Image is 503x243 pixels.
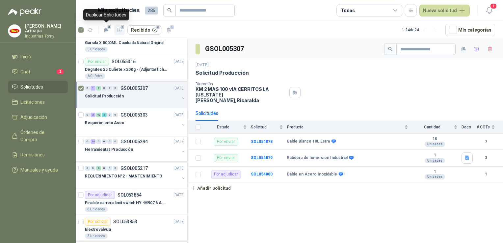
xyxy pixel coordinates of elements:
[251,125,278,129] span: Solicitud
[120,24,125,30] span: 1
[120,139,148,144] p: GSOL005294
[76,28,187,55] a: Por enviarSOL055388[DATE] Garrafa X 5000ML Cuadrada Natural Original5 Unidades
[20,129,62,143] span: Órdenes de Compra
[107,86,112,91] div: 0
[85,86,90,91] div: 0
[112,59,136,64] p: SOL055316
[8,111,68,123] a: Adjudicación
[113,219,137,224] p: SOL053853
[107,24,112,30] span: 3
[8,164,68,176] a: Manuales y ayuda
[101,25,112,35] button: 3
[20,98,45,106] span: Licitaciones
[96,113,101,117] div: 49
[196,69,249,76] p: Solicitud Producción
[118,193,142,197] p: SOL053854
[107,113,112,117] div: 0
[85,173,162,179] p: REQUERIMIENTO N°2 - MANTENIMIENTO
[196,82,287,86] p: Dirección
[20,114,47,121] span: Adjudicación
[145,7,158,14] span: 285
[96,86,101,91] div: 2
[477,139,495,145] b: 7
[57,69,64,74] span: 2
[120,113,148,117] p: GSOL005303
[173,112,185,118] p: [DATE]
[113,113,118,117] div: 0
[113,86,118,91] div: 0
[412,121,462,134] th: Cantidad
[8,148,68,161] a: Remisiones
[196,62,209,68] p: [DATE]
[85,164,186,185] a: 0 0 8 0 0 0 GSOL005217[DATE] REQUERIMIENTO N°2 - MANTENIMIENTO
[85,111,186,132] a: 0 2 49 2 0 0 GSOL005303[DATE] Requerimiento Aseo
[85,227,111,233] p: Electroválvula
[85,113,90,117] div: 0
[462,121,477,134] th: Docs
[85,58,109,66] div: Por enviar
[85,139,90,144] div: 0
[170,24,174,30] span: 1
[91,86,95,91] div: 1
[85,147,133,153] p: Herramientas Producción
[173,219,185,225] p: [DATE]
[188,182,234,194] button: Añadir Solicitud
[85,191,115,199] div: Por adjudicar
[85,207,108,212] div: 8 Unidades
[8,66,68,78] a: Chat2
[8,126,68,146] a: Órdenes de Compra
[107,166,112,171] div: 0
[102,86,107,91] div: 0
[25,24,68,33] p: [PERSON_NAME] Aricapa
[96,139,101,144] div: 0
[20,151,45,158] span: Remisiones
[20,68,30,75] span: Chat
[85,200,167,206] p: Final de carrera limit switch HY -M907 6 A - 250 V a.c
[388,47,393,51] span: search
[102,139,107,144] div: 0
[477,171,495,177] b: 1
[91,139,95,144] div: 14
[155,24,160,30] span: 2
[85,120,124,126] p: Requerimiento Aseo
[8,8,41,16] img: Logo peakr
[20,166,58,174] span: Manuales y ayuda
[20,83,43,91] span: Solicitudes
[107,139,112,144] div: 0
[483,5,495,16] button: 1
[412,169,458,175] b: 1
[477,121,503,134] th: # COTs
[251,139,273,144] a: SOL054878
[97,6,140,15] h1: Mis solicitudes
[8,25,21,37] img: Company Logo
[287,121,412,134] th: Producto
[113,139,118,144] div: 0
[127,25,161,35] button: Recibido2
[425,142,445,147] div: Unidades
[173,139,185,145] p: [DATE]
[85,67,167,73] p: Degratec 25 Cuñete x 20Kg - (Adjuntar ficha técnica)
[76,188,187,215] a: Por adjudicarSOL053854[DATE] Final de carrera limit switch HY -M907 6 A - 250 V a.c8 Unidades
[211,171,241,178] div: Por adjudicar
[76,55,187,82] a: Por enviarSOL055316[DATE] Degratec 25 Cuñete x 20Kg - (Adjuntar ficha técnica)6 Cuñetes
[85,138,186,159] a: 0 14 0 0 0 0 GSOL005294[DATE] Herramientas Producción
[412,136,458,142] b: 10
[287,172,337,177] b: Balde en Acero Inoxidable
[114,25,125,35] button: 1
[164,25,174,35] button: 1
[425,158,445,163] div: Unidades
[402,25,440,35] div: 1 - 24 de 24
[85,47,108,52] div: 5 Unidades
[120,86,148,91] p: GSOL005307
[85,233,108,239] div: 3 Unidades
[341,7,355,14] div: Todas
[76,215,187,242] a: Por cotizarSOL053853[DATE] Electroválvula3 Unidades
[214,138,238,146] div: Por enviar
[287,139,330,144] b: Balde Blanco 10L Estra
[251,155,273,160] a: SOL054879
[251,121,287,134] th: Solicitud
[205,44,245,54] h3: GSOL005307
[205,125,242,129] span: Estado
[173,85,185,92] p: [DATE]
